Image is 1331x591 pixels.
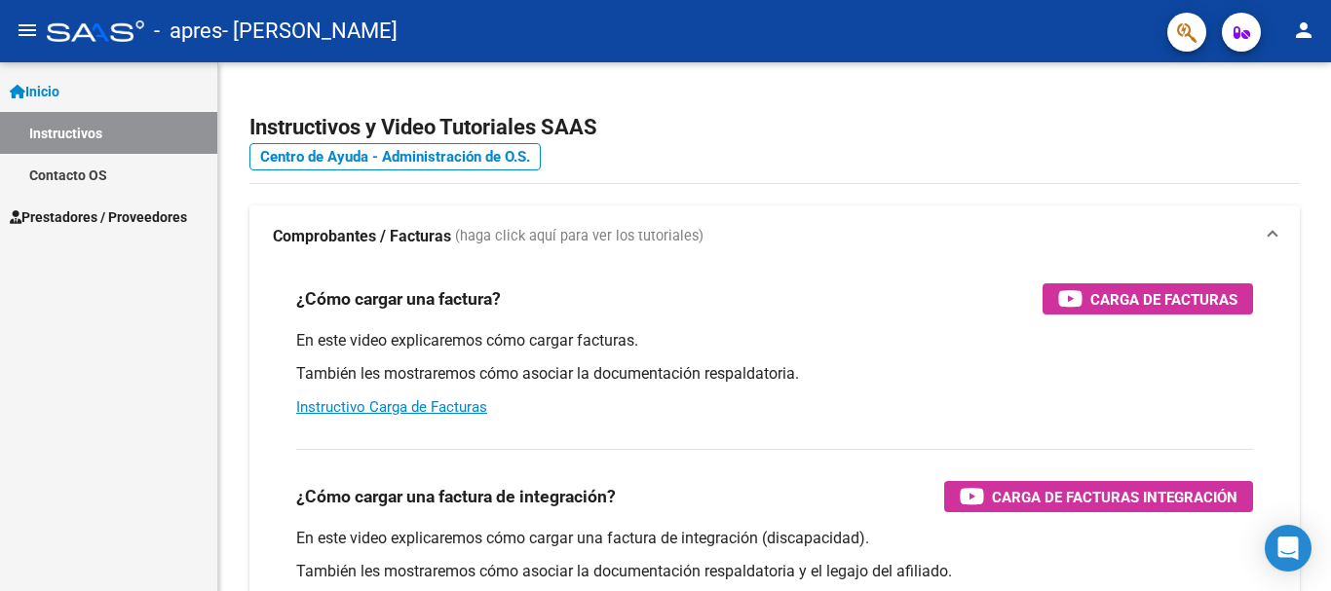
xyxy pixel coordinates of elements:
span: Inicio [10,81,59,102]
button: Carga de Facturas [1043,283,1253,314]
span: - apres [154,10,222,53]
h2: Instructivos y Video Tutoriales SAAS [249,109,1300,146]
p: En este video explicaremos cómo cargar una factura de integración (discapacidad). [296,528,1253,549]
a: Centro de Ayuda - Administración de O.S. [249,143,541,170]
span: Prestadores / Proveedores [10,206,187,228]
h3: ¿Cómo cargar una factura de integración? [296,483,616,510]
div: Open Intercom Messenger [1265,525,1312,572]
h3: ¿Cómo cargar una factura? [296,285,501,313]
mat-expansion-panel-header: Comprobantes / Facturas (haga click aquí para ver los tutoriales) [249,205,1300,268]
p: También les mostraremos cómo asociar la documentación respaldatoria y el legajo del afiliado. [296,561,1253,582]
span: Carga de Facturas Integración [992,485,1237,509]
p: En este video explicaremos cómo cargar facturas. [296,330,1253,351]
span: (haga click aquí para ver los tutoriales) [455,226,704,247]
span: - [PERSON_NAME] [222,10,398,53]
a: Instructivo Carga de Facturas [296,398,487,416]
mat-icon: person [1292,18,1315,42]
p: También les mostraremos cómo asociar la documentación respaldatoria. [296,363,1253,385]
span: Carga de Facturas [1090,287,1237,312]
mat-icon: menu [16,18,39,42]
button: Carga de Facturas Integración [944,481,1253,512]
strong: Comprobantes / Facturas [273,226,451,247]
